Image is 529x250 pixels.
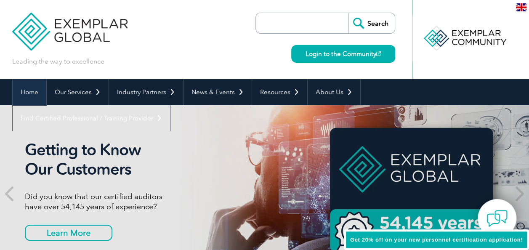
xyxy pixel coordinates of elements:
a: Find Certified Professional / Training Provider [13,105,170,131]
span: Get 20% off on your new personnel certification application! [350,237,523,243]
a: Industry Partners [109,79,183,105]
a: News & Events [183,79,252,105]
img: contact-chat.png [486,208,508,229]
a: Resources [252,79,307,105]
img: open_square.png [376,51,381,56]
a: Learn More [25,225,112,241]
img: en [516,3,526,11]
h2: Getting to Know Our Customers [25,140,340,179]
p: Leading the way to excellence [12,57,104,66]
a: About Us [308,79,360,105]
input: Search [348,13,395,33]
a: Home [13,79,46,105]
a: Login to the Community [291,45,395,63]
p: Did you know that our certified auditors have over 54,145 years of experience? [25,191,340,212]
a: Our Services [47,79,109,105]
